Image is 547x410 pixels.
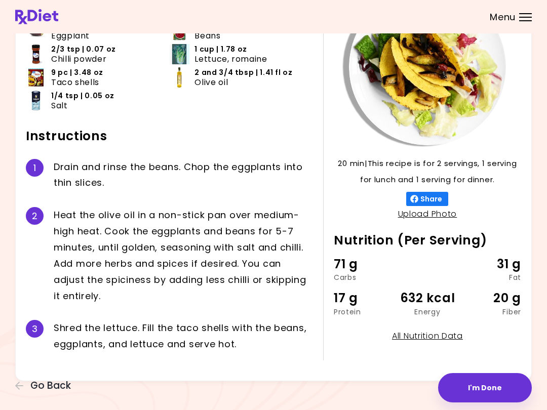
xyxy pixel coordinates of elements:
[15,380,76,391] button: Go Back
[459,289,521,308] div: 20 g
[26,159,44,177] div: 1
[392,330,463,342] a: All Nutrition Data
[30,380,71,391] span: Go Back
[51,77,99,87] span: Taco shells
[398,208,457,220] a: Upload Photo
[51,91,114,101] span: 1/4 tsp | 0.05 oz
[334,289,396,308] div: 17 g
[51,31,90,40] span: Eggplant
[54,320,313,352] div: S h r e d t h e l e t t u c e . F i l l t h e t a c o s h e l l s w i t h t h e b e a n s , e g g...
[194,77,228,87] span: Olive oil
[334,308,396,315] div: Protein
[26,207,44,225] div: 2
[334,155,521,188] p: 20 min | This recipe is for 2 servings, 1 serving for lunch and 1 serving for dinner.
[54,207,313,304] div: H e a t t h e o l i v e o i l i n a n o n - s t i c k p a n o v e r m e d i u m - h i g h h e a t...
[51,101,68,110] span: Salt
[15,9,58,24] img: RxDiet
[334,232,521,249] h2: Nutrition (Per Serving)
[459,274,521,281] div: Fat
[418,195,444,203] span: Share
[194,68,292,77] span: 2 and 3/4 tbsp | 1.41 fl oz
[51,68,103,77] span: 9 pc | 3.48 oz
[26,128,313,144] h2: Instructions
[194,31,220,40] span: Beans
[396,308,458,315] div: Energy
[51,54,106,64] span: Chilli powder
[406,192,448,206] button: Share
[459,255,521,274] div: 31 g
[26,320,44,338] div: 3
[194,45,247,54] span: 1 cup | 1.78 oz
[396,289,458,308] div: 632 kcal
[194,54,267,64] span: Lettuce, romaine
[459,308,521,315] div: Fiber
[490,13,516,22] span: Menu
[334,255,396,274] div: 71 g
[51,45,116,54] span: 2/3 tsp | 0.07 oz
[54,159,313,191] div: D r a i n a n d r i n s e t h e b e a n s . C h o p t h e e g g p l a n t s i n t o t h i n s l i...
[334,274,396,281] div: Carbs
[438,373,532,402] button: I'm Done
